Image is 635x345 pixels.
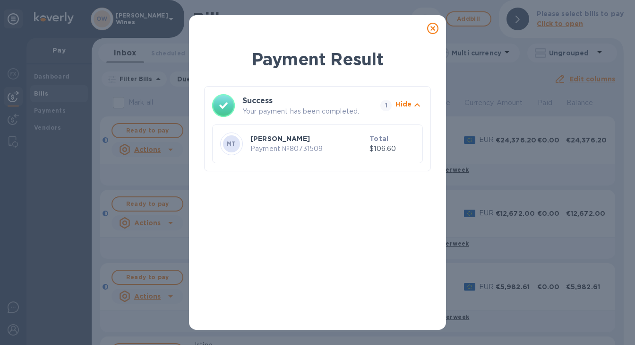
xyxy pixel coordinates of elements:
[395,99,412,109] p: Hide
[588,300,635,345] iframe: Chat Widget
[204,47,431,71] h1: Payment Result
[380,100,392,111] span: 1
[395,99,423,112] button: Hide
[369,144,415,154] p: $106.60
[369,135,388,142] b: Total
[250,134,366,143] p: [PERSON_NAME]
[242,95,363,106] h3: Success
[227,140,236,147] b: MT
[250,144,366,154] p: Payment № 80731509
[242,106,377,116] p: Your payment has been completed.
